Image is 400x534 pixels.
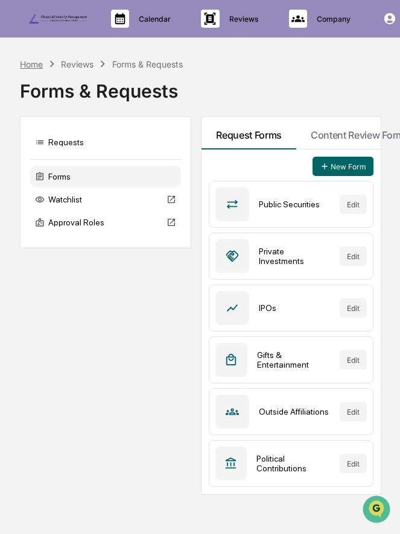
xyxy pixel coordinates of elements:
[220,14,265,24] p: Reviews
[41,92,198,104] div: Start new chat
[7,147,83,169] a: 🖐️Preclearance
[24,152,78,164] span: Preclearance
[313,157,373,176] button: New Form
[259,199,330,209] div: Public Securities
[205,96,220,110] button: Start new chat
[112,59,183,69] div: Forms & Requests
[24,175,76,187] span: Data Lookup
[340,247,367,266] button: Edit
[30,131,181,153] div: Requests
[120,204,146,213] span: Pylon
[340,195,367,214] button: Edit
[129,14,177,24] p: Calendar
[30,189,181,210] div: Watchlist
[256,454,330,473] div: Political Contributions
[361,494,394,527] iframe: Open customer support
[340,350,367,369] button: Edit
[259,303,330,313] div: IPOs
[85,204,146,213] a: Powered byPylon
[340,454,367,473] button: Edit
[83,147,154,169] a: 🗄️Attestations
[100,152,150,164] span: Attestations
[20,59,43,69] div: Home
[12,92,34,114] img: 1746055101610-c473b297-6a78-478c-a979-82029cc54cd1
[12,153,22,163] div: 🖐️
[257,350,330,369] div: Gifts & Entertainment
[307,14,357,24] p: Company
[340,298,367,318] button: Edit
[202,117,296,149] button: Request Forms
[259,407,330,416] div: Outside Affiliations
[12,176,22,186] div: 🔎
[12,25,220,45] p: How can we help?
[30,212,181,233] div: Approval Roles
[259,247,330,266] div: Private Investments
[20,71,380,102] div: Forms & Requests
[61,59,94,69] div: Reviews
[29,14,87,24] img: logo
[30,166,181,187] div: Forms
[41,104,153,114] div: We're available if you need us!
[7,170,81,192] a: 🔎Data Lookup
[340,402,367,421] button: Edit
[87,153,97,163] div: 🗄️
